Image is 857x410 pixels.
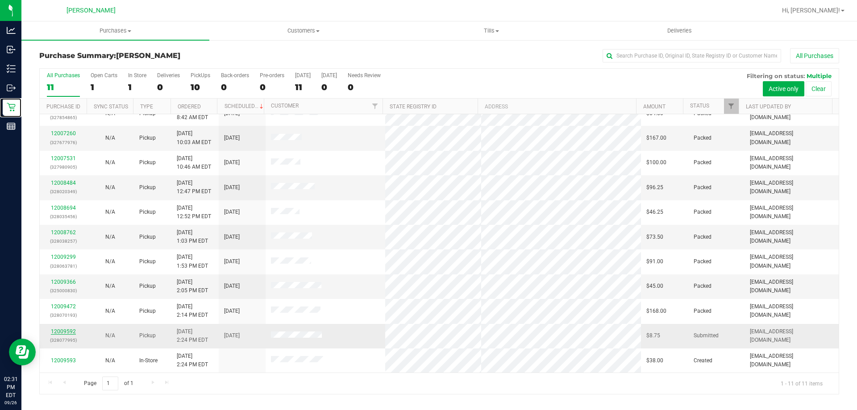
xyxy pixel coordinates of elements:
[7,83,16,92] inline-svg: Outbound
[646,158,666,167] span: $100.00
[321,82,337,92] div: 0
[47,72,80,79] div: All Purchases
[47,82,80,92] div: 11
[694,183,711,192] span: Packed
[177,179,211,196] span: [DATE] 12:47 PM EDT
[105,356,115,365] button: N/A
[105,331,115,340] button: N/A
[116,51,180,60] span: [PERSON_NAME]
[191,72,210,79] div: PickUps
[750,302,833,319] span: [EMAIL_ADDRESS][DOMAIN_NAME]
[105,308,115,314] span: Not Applicable
[646,257,663,266] span: $91.00
[7,26,16,35] inline-svg: Analytics
[139,307,156,315] span: Pickup
[105,282,115,290] button: N/A
[221,72,249,79] div: Back-orders
[750,204,833,221] span: [EMAIL_ADDRESS][DOMAIN_NAME]
[9,339,36,365] iframe: Resource center
[177,204,211,221] span: [DATE] 12:52 PM EDT
[750,278,833,295] span: [EMAIL_ADDRESS][DOMAIN_NAME]
[790,48,839,63] button: All Purchases
[105,184,115,191] span: Not Applicable
[105,183,115,192] button: N/A
[45,163,81,171] p: (327980905)
[105,158,115,167] button: N/A
[105,159,115,166] span: Not Applicable
[224,158,240,167] span: [DATE]
[51,357,76,364] a: 12009593
[51,229,76,236] a: 12008762
[694,356,712,365] span: Created
[105,234,115,240] span: Not Applicable
[177,302,208,319] span: [DATE] 2:14 PM EDT
[806,81,832,96] button: Clear
[390,104,437,110] a: State Registry ID
[225,103,265,109] a: Scheduled
[105,134,115,142] button: N/A
[51,180,76,186] a: 12008484
[177,278,208,295] span: [DATE] 2:05 PM EDT
[750,253,833,270] span: [EMAIL_ADDRESS][DOMAIN_NAME]
[224,208,240,216] span: [DATE]
[51,279,76,285] a: 12009366
[139,257,156,266] span: Pickup
[128,82,146,92] div: 1
[128,72,146,79] div: In Store
[91,82,117,92] div: 1
[7,103,16,112] inline-svg: Retail
[177,327,208,344] span: [DATE] 2:24 PM EDT
[774,377,830,390] span: 1 - 11 of 11 items
[224,307,240,315] span: [DATE]
[694,331,719,340] span: Submitted
[45,138,81,147] p: (327677976)
[348,72,381,79] div: Needs Review
[139,158,156,167] span: Pickup
[646,282,663,290] span: $45.00
[157,82,180,92] div: 0
[45,212,81,221] p: (328035456)
[105,307,115,315] button: N/A
[224,282,240,290] span: [DATE]
[295,72,311,79] div: [DATE]
[398,27,585,35] span: Tills
[646,134,666,142] span: $167.00
[646,331,660,340] span: $8.75
[105,209,115,215] span: Not Applicable
[139,233,156,241] span: Pickup
[763,81,804,96] button: Active only
[694,257,711,266] span: Packed
[45,311,81,319] p: (328070193)
[368,99,383,114] a: Filter
[45,262,81,270] p: (328063781)
[694,158,711,167] span: Packed
[51,130,76,137] a: 12007260
[51,303,76,310] a: 12009472
[177,228,208,245] span: [DATE] 1:03 PM EDT
[224,183,240,192] span: [DATE]
[750,228,833,245] span: [EMAIL_ADDRESS][DOMAIN_NAME]
[51,328,76,335] a: 12009592
[646,307,666,315] span: $168.00
[807,72,832,79] span: Multiple
[746,104,791,110] a: Last Updated By
[655,27,704,35] span: Deliveries
[694,282,711,290] span: Packed
[105,258,115,265] span: Not Applicable
[105,257,115,266] button: N/A
[177,129,211,146] span: [DATE] 10:03 AM EDT
[694,134,711,142] span: Packed
[694,307,711,315] span: Packed
[747,72,805,79] span: Filtering on status:
[646,183,663,192] span: $96.25
[105,283,115,289] span: Not Applicable
[45,237,81,245] p: (328038257)
[51,205,76,211] a: 12008694
[694,208,711,216] span: Packed
[105,233,115,241] button: N/A
[105,208,115,216] button: N/A
[260,72,284,79] div: Pre-orders
[782,7,840,14] span: Hi, [PERSON_NAME]!
[750,327,833,344] span: [EMAIL_ADDRESS][DOMAIN_NAME]
[7,64,16,73] inline-svg: Inventory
